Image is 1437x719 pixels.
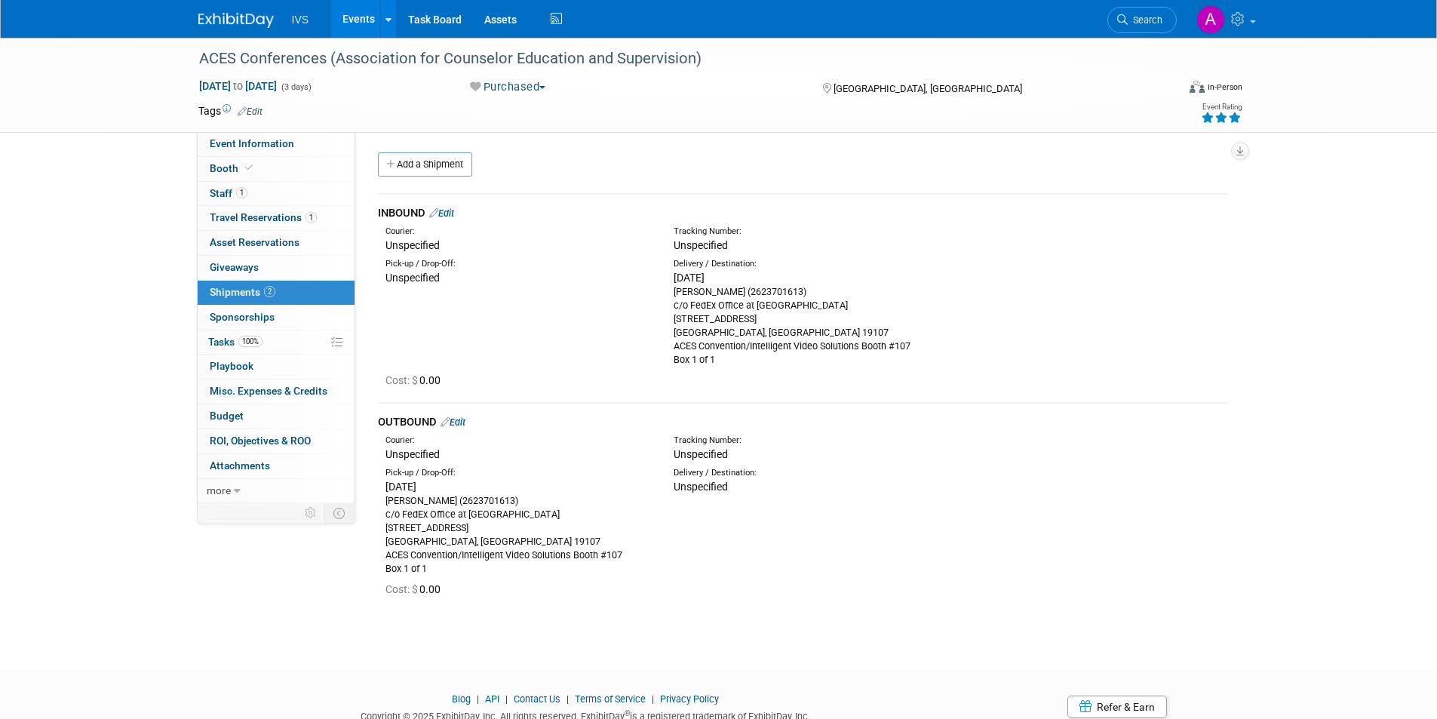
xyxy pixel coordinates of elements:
[324,503,355,523] td: Toggle Event Tabs
[429,207,454,219] a: Edit
[264,286,275,297] span: 2
[298,503,324,523] td: Personalize Event Tab Strip
[198,281,355,305] a: Shipments2
[514,693,560,705] a: Contact Us
[210,261,259,273] span: Giveaways
[385,447,651,462] div: Unspecified
[210,385,327,397] span: Misc. Expenses & Credits
[198,132,355,156] a: Event Information
[674,435,1012,447] div: Tracking Number:
[674,285,939,367] div: [PERSON_NAME] (2623701613) c/o FedEx Office at [GEOGRAPHIC_DATA] [STREET_ADDRESS] [GEOGRAPHIC_DAT...
[210,211,317,223] span: Travel Reservations
[306,212,317,223] span: 1
[198,103,263,118] td: Tags
[674,258,939,270] div: Delivery / Destination:
[198,454,355,478] a: Attachments
[674,467,939,479] div: Delivery / Destination:
[194,45,1154,72] div: ACES Conferences (Association for Counselor Education and Supervision)
[1207,81,1242,93] div: In-Person
[198,231,355,255] a: Asset Reservations
[210,459,270,472] span: Attachments
[385,226,651,238] div: Courier:
[378,414,1228,430] div: OUTBOUND
[385,272,440,284] span: Unspecified
[1196,5,1225,34] img: Aaron Lentscher
[207,484,231,496] span: more
[378,205,1228,221] div: INBOUND
[485,693,499,705] a: API
[236,187,247,198] span: 1
[660,693,719,705] a: Privacy Policy
[1107,7,1177,33] a: Search
[465,79,551,95] button: Purchased
[198,256,355,280] a: Giveaways
[198,429,355,453] a: ROI, Objectives & ROO
[198,404,355,429] a: Budget
[210,286,275,298] span: Shipments
[385,494,651,576] div: [PERSON_NAME] (2623701613) c/o FedEx Office at [GEOGRAPHIC_DATA] [STREET_ADDRESS] [GEOGRAPHIC_DAT...
[575,693,646,705] a: Terms of Service
[385,479,651,494] div: [DATE]
[208,336,263,348] span: Tasks
[210,435,311,447] span: ROI, Objectives & ROO
[1088,78,1243,101] div: Event Format
[441,416,465,428] a: Edit
[198,355,355,379] a: Playbook
[198,206,355,230] a: Travel Reservations1
[385,374,447,386] span: 0.00
[198,157,355,181] a: Booth
[198,479,355,503] a: more
[625,709,630,717] sup: ®
[378,152,472,177] a: Add a Shipment
[1128,14,1162,26] span: Search
[198,330,355,355] a: Tasks100%
[452,693,471,705] a: Blog
[210,162,256,174] span: Booth
[210,311,275,323] span: Sponsorships
[385,238,651,253] div: Unspecified
[385,258,651,270] div: Pick-up / Drop-Off:
[674,226,1012,238] div: Tracking Number:
[198,379,355,404] a: Misc. Expenses & Credits
[210,236,299,248] span: Asset Reservations
[674,239,728,251] span: Unspecified
[502,693,511,705] span: |
[231,80,245,92] span: to
[385,467,651,479] div: Pick-up / Drop-Off:
[674,270,939,285] div: [DATE]
[238,336,263,347] span: 100%
[473,693,483,705] span: |
[674,448,728,460] span: Unspecified
[210,360,253,372] span: Playbook
[198,79,278,93] span: [DATE] [DATE]
[648,693,658,705] span: |
[198,182,355,206] a: Staff1
[198,306,355,330] a: Sponsorships
[674,481,728,493] span: Unspecified
[1190,81,1205,93] img: Format-Inperson.png
[292,14,309,26] span: IVS
[210,410,244,422] span: Budget
[210,187,247,199] span: Staff
[238,106,263,117] a: Edit
[834,83,1022,94] span: [GEOGRAPHIC_DATA], [GEOGRAPHIC_DATA]
[245,164,253,172] i: Booth reservation complete
[198,13,274,28] img: ExhibitDay
[385,435,651,447] div: Courier:
[210,137,294,149] span: Event Information
[1067,696,1167,718] a: Refer & Earn
[280,82,312,92] span: (3 days)
[1201,103,1242,111] div: Event Rating
[563,693,573,705] span: |
[385,374,419,386] span: Cost: $
[385,583,419,595] span: Cost: $
[385,583,447,595] span: 0.00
